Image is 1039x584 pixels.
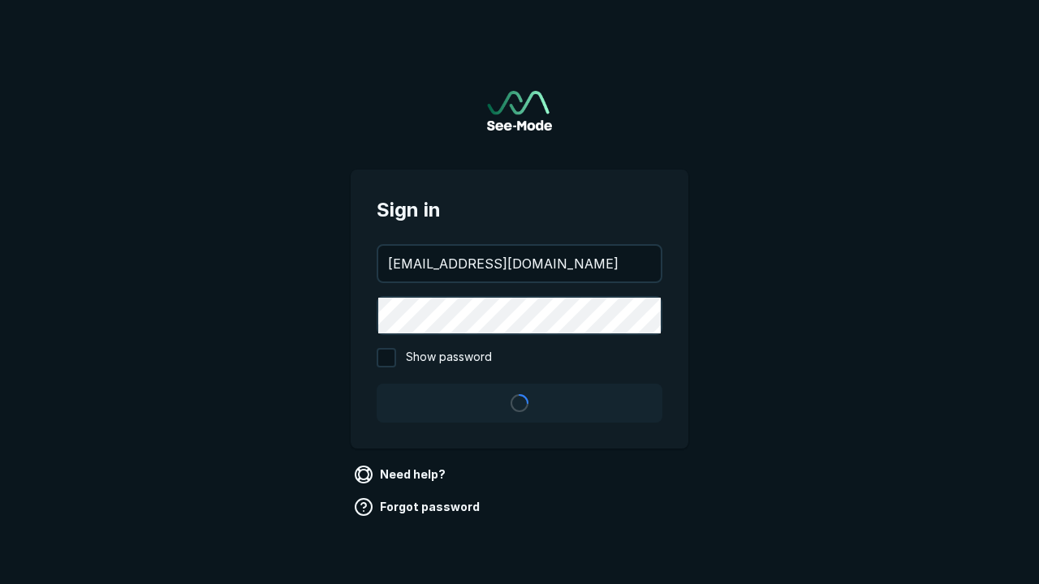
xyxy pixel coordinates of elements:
a: Go to sign in [487,91,552,131]
span: Show password [406,348,492,367]
a: Forgot password [351,494,486,520]
a: Need help? [351,462,452,487]
span: Sign in [377,195,662,225]
input: your@email.com [378,246,661,281]
img: See-Mode Logo [487,91,552,131]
